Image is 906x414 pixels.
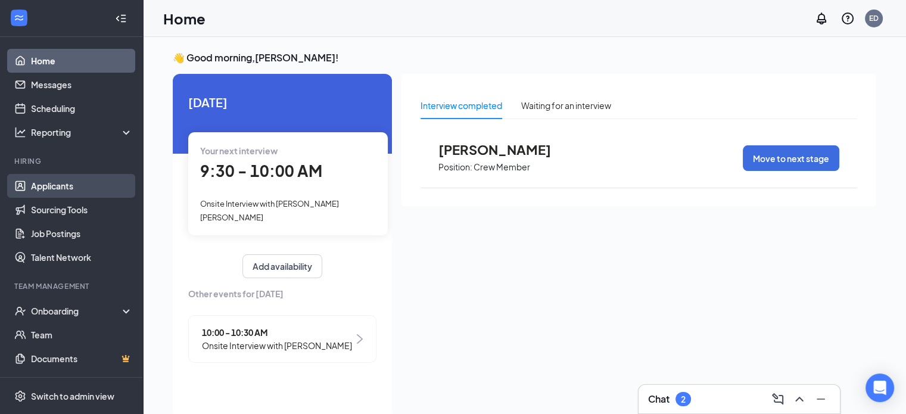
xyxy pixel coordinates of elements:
div: 2 [681,394,686,404]
a: Job Postings [31,222,133,245]
svg: ChevronUp [792,392,807,406]
div: Onboarding [31,305,123,317]
div: Team Management [14,281,130,291]
button: Minimize [811,390,830,409]
span: Your next interview [200,145,278,156]
span: Onsite Interview with [PERSON_NAME] [202,339,352,352]
a: SurveysCrown [31,371,133,394]
span: 10:00 - 10:30 AM [202,326,352,339]
svg: Settings [14,390,26,402]
a: Messages [31,73,133,97]
a: DocumentsCrown [31,347,133,371]
span: [PERSON_NAME] [438,142,569,157]
div: ED [869,13,879,23]
div: Interview completed [421,99,502,112]
div: Hiring [14,156,130,166]
div: Reporting [31,126,133,138]
span: Onsite Interview with [PERSON_NAME] [PERSON_NAME] [200,199,339,222]
h1: Home [163,8,206,29]
svg: QuestionInfo [840,11,855,26]
span: 9:30 - 10:00 AM [200,161,322,180]
button: Move to next stage [743,145,839,171]
div: Waiting for an interview [521,99,611,112]
svg: UserCheck [14,305,26,317]
span: Other events for [DATE] [188,287,376,300]
p: Position: [438,161,472,173]
a: Applicants [31,174,133,198]
svg: ComposeMessage [771,392,785,406]
button: Add availability [242,254,322,278]
a: Team [31,323,133,347]
a: Sourcing Tools [31,198,133,222]
svg: Notifications [814,11,829,26]
button: ComposeMessage [768,390,787,409]
h3: Chat [648,393,670,406]
svg: Collapse [115,13,127,24]
a: Home [31,49,133,73]
svg: WorkstreamLogo [13,12,25,24]
a: Talent Network [31,245,133,269]
h3: 👋 Good morning, [PERSON_NAME] ! [173,51,876,64]
svg: Minimize [814,392,828,406]
button: ChevronUp [790,390,809,409]
svg: Analysis [14,126,26,138]
a: Scheduling [31,97,133,120]
div: Open Intercom Messenger [865,373,894,402]
p: Crew Member [474,161,530,173]
div: Switch to admin view [31,390,114,402]
span: [DATE] [188,93,376,111]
